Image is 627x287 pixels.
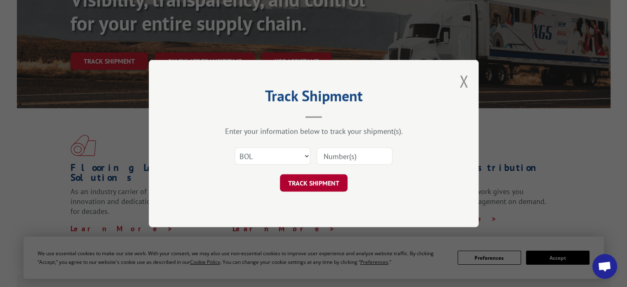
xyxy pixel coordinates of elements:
input: Number(s) [317,147,392,165]
div: Open chat [592,254,617,279]
button: TRACK SHIPMENT [280,174,348,192]
button: Close modal [459,70,468,92]
h2: Track Shipment [190,90,437,106]
div: Enter your information below to track your shipment(s). [190,126,437,136]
